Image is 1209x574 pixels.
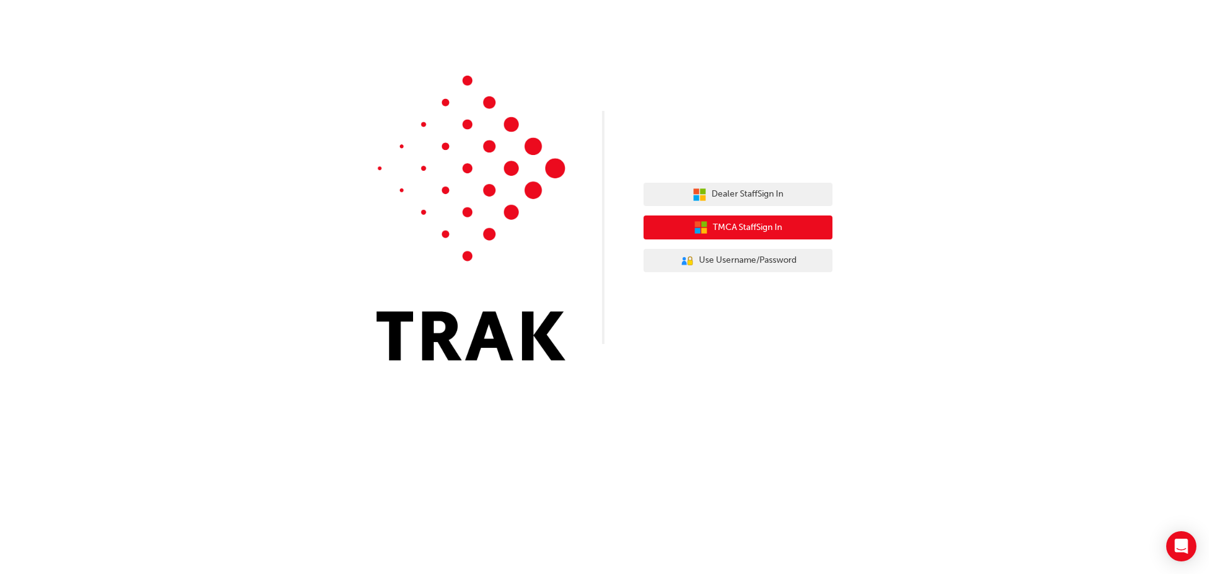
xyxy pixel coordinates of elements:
[712,187,783,202] span: Dealer Staff Sign In
[699,253,797,268] span: Use Username/Password
[377,76,565,360] img: Trak
[713,221,782,235] span: TMCA Staff Sign In
[644,183,832,207] button: Dealer StaffSign In
[1166,531,1196,561] div: Open Intercom Messenger
[644,249,832,273] button: Use Username/Password
[644,215,832,239] button: TMCA StaffSign In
